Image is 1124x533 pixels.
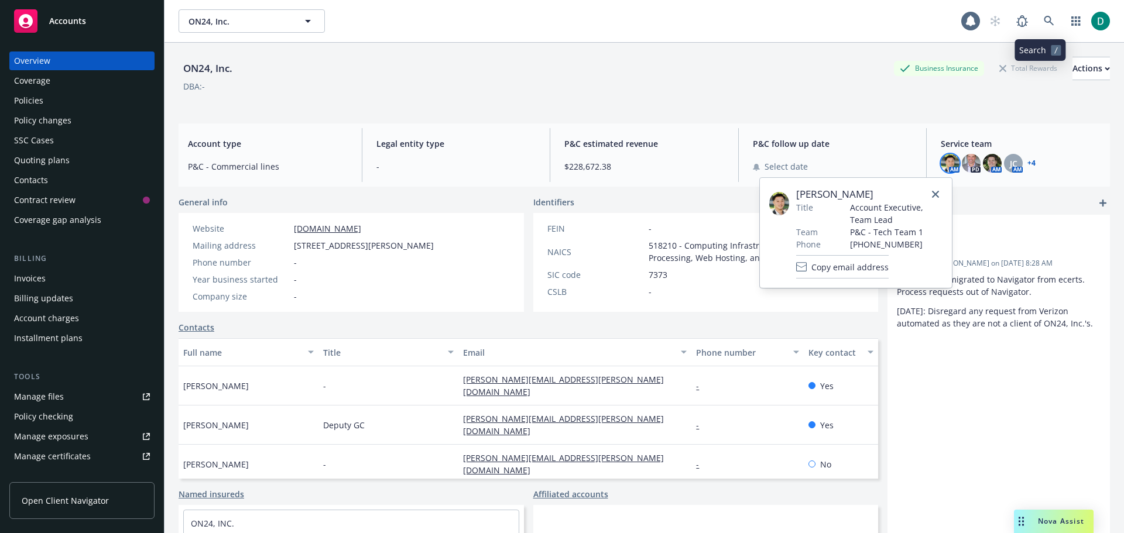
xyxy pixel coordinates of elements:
div: Overview [14,51,50,70]
span: ON24, Inc. [189,15,290,27]
img: photo [941,154,959,173]
span: Deputy GC [323,419,365,431]
span: Service team [941,137,1101,150]
span: - [376,160,536,173]
div: NAICS [547,246,644,258]
button: Key contact [804,338,878,366]
div: SSC Cases [14,131,54,150]
a: - [696,419,708,431]
div: Phone number [193,256,289,269]
a: Manage certificates [9,447,155,466]
div: SIC code [547,269,644,281]
button: Copy email address [796,255,889,278]
div: Installment plans [14,329,83,348]
a: Coverage [9,71,155,90]
a: Invoices [9,269,155,288]
a: add [1096,196,1110,210]
a: +4 [1027,160,1036,167]
div: Business Insurance [894,61,984,75]
div: Manage exposures [14,427,88,446]
div: Title [323,346,441,359]
a: [PERSON_NAME][EMAIL_ADDRESS][PERSON_NAME][DOMAIN_NAME] [463,374,664,397]
div: Full name [183,346,301,359]
span: - [294,273,297,286]
a: Policy checking [9,407,155,426]
span: [PERSON_NAME] [183,419,249,431]
div: Contacts [14,171,48,190]
a: Installment plans [9,329,155,348]
span: P&C estimated revenue [564,137,724,150]
a: Policies [9,91,155,110]
span: Open Client Navigator [22,494,109,507]
a: close [928,187,943,201]
button: ON24, Inc. [179,9,325,33]
a: Switch app [1064,9,1088,33]
span: General info [179,196,228,208]
a: Contract review [9,191,155,209]
a: [PERSON_NAME][EMAIL_ADDRESS][PERSON_NAME][DOMAIN_NAME] [463,413,664,436]
span: P&C - Commercial lines [188,160,348,173]
span: JC [1010,157,1017,170]
div: Tools [9,371,155,383]
div: Actions [1072,57,1110,80]
a: SSC Cases [9,131,155,150]
div: Invoices [14,269,46,288]
span: Select date [765,160,808,173]
span: 518210 - Computing Infrastructure Providers, Data Processing, Web Hosting, and Related Services [649,239,865,264]
span: Updated by [PERSON_NAME] on [DATE] 8:28 AM [897,258,1101,269]
a: - [696,380,708,391]
span: Nova Assist [1038,516,1084,526]
a: Coverage gap analysis [9,211,155,229]
a: [PERSON_NAME][EMAIL_ADDRESS][PERSON_NAME][DOMAIN_NAME] [463,452,664,476]
span: 7373 [649,269,667,281]
div: Billing [9,253,155,264]
span: [PERSON_NAME] [183,380,249,392]
span: Yes [820,419,834,431]
span: - [294,290,297,302]
a: Manage files [9,387,155,406]
div: Mailing address [193,239,289,252]
div: Coverage gap analysis [14,211,101,229]
a: Quoting plans [9,151,155,170]
a: Accounts [9,5,155,37]
img: employee photo [769,192,789,215]
span: Team [796,226,818,238]
div: ON24, Inc. [179,61,237,76]
div: FEIN [547,222,644,235]
span: Accounts [49,16,86,26]
button: Nova Assist [1014,510,1094,533]
span: P&C follow up date [753,137,913,150]
div: Account charges [14,309,79,328]
span: Account type [188,137,348,150]
div: Manage certificates [14,447,91,466]
span: No [820,458,831,470]
span: Identifiers [533,196,574,208]
img: photo [1091,12,1110,30]
span: - [897,224,1070,236]
span: - [323,458,326,470]
p: [DATE]: Disregard any request from Verizon automated as they are not a client of ON24, Inc.'s. [897,305,1101,329]
img: photo [983,154,1002,173]
a: Contacts [9,171,155,190]
span: [STREET_ADDRESS][PERSON_NAME] [294,239,434,252]
span: [PERSON_NAME] [183,458,249,470]
a: Affiliated accounts [533,488,608,500]
span: $228,672.38 [564,160,724,173]
a: Overview [9,51,155,70]
a: Policy changes [9,111,155,130]
div: Email [463,346,674,359]
span: - [649,222,652,235]
a: Search [1037,9,1061,33]
div: DBA: - [183,80,205,92]
a: Manage claims [9,467,155,486]
div: Billing updates [14,289,73,308]
span: Phone [796,238,821,250]
button: Title [318,338,458,366]
div: Contract review [14,191,76,209]
div: Policy changes [14,111,71,130]
span: Legal entity type [376,137,536,150]
div: Drag to move [1014,510,1029,533]
span: Manage exposures [9,427,155,446]
a: Account charges [9,309,155,328]
a: Named insureds [179,488,244,500]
